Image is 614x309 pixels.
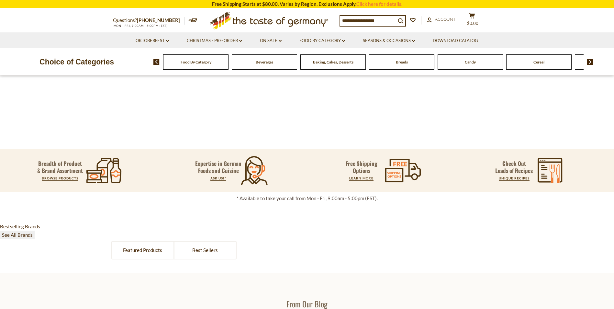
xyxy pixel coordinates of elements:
[136,37,169,44] a: Oktoberfest
[42,176,78,180] a: BROWSE PRODUCTS
[137,17,180,23] a: [PHONE_NUMBER]
[113,24,168,28] span: MON - FRI, 9:00AM - 5:00PM (EST)
[181,60,211,64] a: Food By Category
[435,17,456,22] span: Account
[299,37,345,44] a: Food By Category
[356,1,402,7] a: Click here for details.
[396,60,408,64] a: Breads
[112,242,173,259] a: Featured Products
[174,242,236,259] a: Best Sellers
[533,60,544,64] a: Cereal
[195,160,242,174] p: Expertise in German Foods and Cuisine
[495,160,533,174] p: Check Out Loads of Recipes
[113,299,501,309] h3: From Our Blog
[587,59,593,65] img: next arrow
[256,60,273,64] a: Beverages
[349,176,374,180] a: LEARN MORE
[153,59,160,65] img: previous arrow
[427,16,456,23] a: Account
[313,60,353,64] a: Baking, Cakes, Desserts
[340,160,383,174] p: Free Shipping Options
[113,16,185,25] p: Questions?
[260,37,282,44] a: On Sale
[463,13,482,29] button: $0.00
[363,37,415,44] a: Seasons & Occasions
[187,37,242,44] a: Christmas - PRE-ORDER
[37,160,83,174] p: Breadth of Product & Brand Assortment
[210,176,226,180] a: ASK US!*
[465,60,476,64] a: Candy
[433,37,478,44] a: Download Catalog
[499,176,530,180] a: UNIQUE RECIPES
[467,21,478,26] span: $0.00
